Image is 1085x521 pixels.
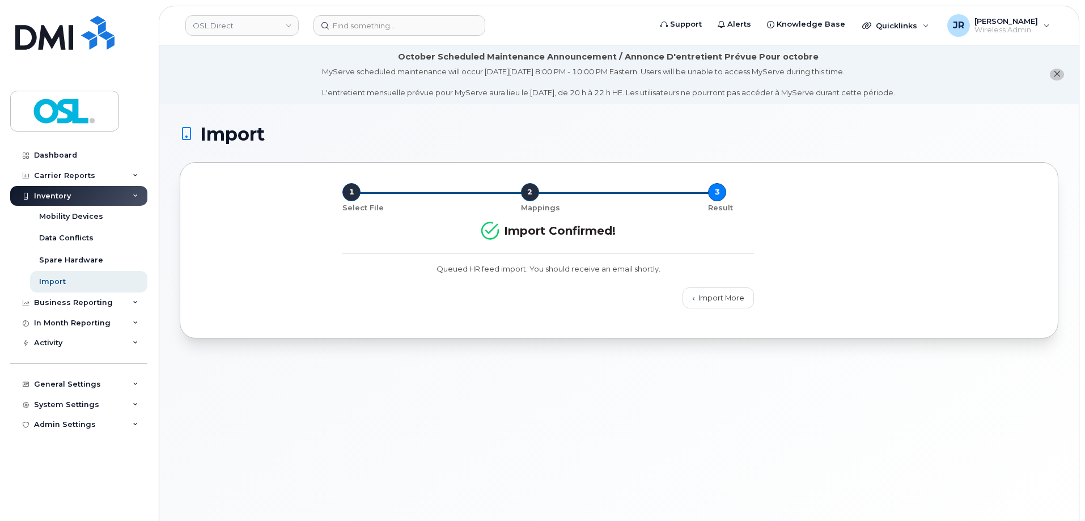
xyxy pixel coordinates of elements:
button: close notification [1050,69,1064,81]
span: Import Confirmed! [481,224,616,238]
div: 1 [342,183,361,201]
a: Import More [683,287,754,308]
p: Queued HR feed import. You should receive an email shortly. [342,264,754,274]
p: Select File [342,203,384,213]
div: MyServe scheduled maintenance will occur [DATE][DATE] 8:00 PM - 10:00 PM Eastern. Users will be u... [322,66,895,98]
h1: Import [180,124,1058,144]
div: October Scheduled Maintenance Announcement / Annonce D'entretient Prévue Pour octobre [398,51,819,63]
div: 2 [521,183,539,201]
p: Mappings [521,203,560,213]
